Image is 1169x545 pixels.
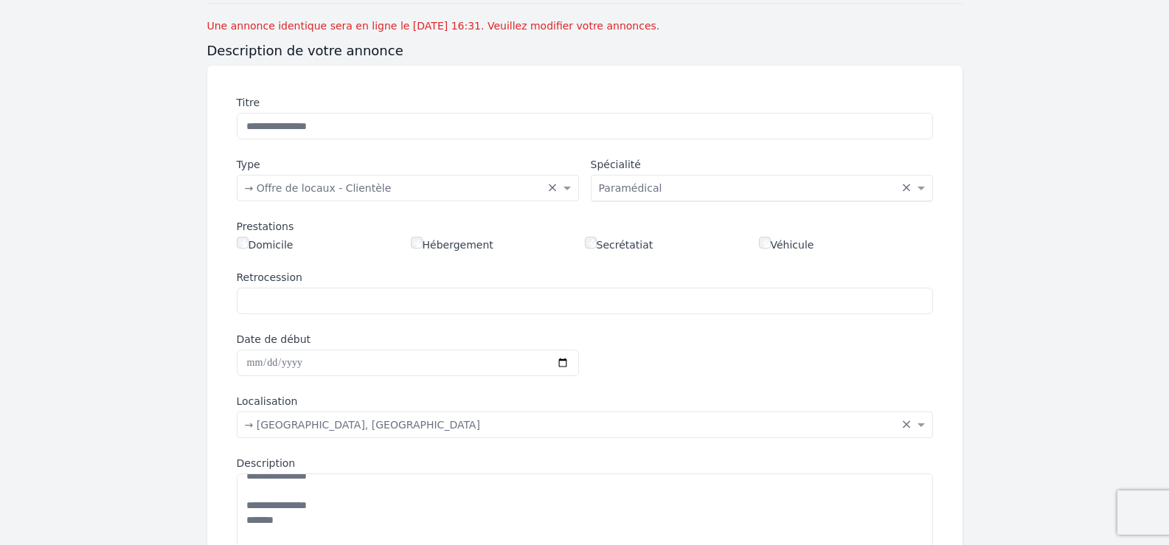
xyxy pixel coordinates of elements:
[411,237,493,252] label: Hébergement
[547,181,560,195] span: Clear all
[237,219,933,234] div: Prestations
[237,394,933,409] label: Localisation
[207,42,962,60] h3: Description de votre annonce
[237,157,579,172] label: Type
[901,181,914,195] span: Clear all
[901,417,914,432] span: Clear all
[237,332,579,347] label: Date de début
[759,237,771,249] input: Véhicule
[411,237,423,249] input: Hébergement
[585,237,653,252] label: Secrétatiat
[237,456,933,471] label: Description
[585,237,597,249] input: Secrétatiat
[237,237,294,252] label: Domicile
[759,237,814,252] label: Véhicule
[591,157,933,172] label: Spécialité
[207,18,962,33] div: Une annonce identique sera en ligne le [DATE] 16:31. Veuillez modifier votre annonces.
[237,95,933,110] label: Titre
[237,270,933,285] label: Retrocession
[237,237,249,249] input: Domicile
